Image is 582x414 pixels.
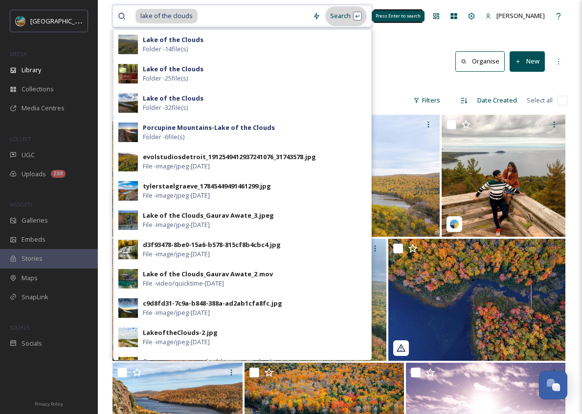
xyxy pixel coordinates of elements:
span: [PERSON_NAME] [496,11,545,20]
img: peachyandpumpkinsbucketlist_17918834488492387.jpg [442,115,565,237]
span: Embeds [22,235,45,244]
div: c9d8fd31-7c9a-b848-388a-ad2ab1cfa8fc.jpg [143,299,282,308]
img: 38e806c1-2c61-47db-87d6-a3f373ed9f3b.jpg [118,269,138,289]
span: lake of the clouds [135,9,198,23]
span: Folder - 6 file(s) [143,132,184,142]
a: What's New [374,9,423,23]
strong: Lake of the Clouds [143,94,203,103]
a: Organise [455,51,510,71]
span: File - image/jpeg - [DATE] [143,191,210,200]
span: [GEOGRAPHIC_DATA][US_STATE] [30,16,126,25]
span: File - image/jpeg - [DATE] [143,249,210,259]
div: 288 [51,170,66,178]
span: Media Centres [22,103,65,113]
strong: Lake of the Clouds [143,64,203,73]
img: _kylehulse_1441561336266178259_390579380.jpg [388,239,565,361]
div: Lake of the Clouds_Gaurav Awate_3.jpeg [143,211,274,220]
div: LakeoftheClouds-2.jpg [143,328,218,337]
div: tylerstaelgraeve_17845449491461299.jpg [143,182,271,191]
span: Collections [22,84,54,94]
span: Socials [22,339,42,348]
span: Stories [22,254,43,263]
span: File - image/jpeg - [DATE] [143,308,210,317]
span: Uploads [22,169,46,179]
div: Press Enter to search [372,11,425,21]
span: Folder - 25 file(s) [143,74,188,83]
span: File - image/jpeg - [DATE] [143,337,210,347]
img: evolstudiosdetroit_1912549412937241076_31743578.jpg [112,115,275,237]
span: UGC [22,150,35,160]
div: Date Created [472,91,522,110]
a: [PERSON_NAME] [480,6,550,25]
span: Maps [22,273,38,283]
span: SnapLink [22,292,48,302]
span: Library [22,65,41,75]
span: SOCIALS [10,324,29,331]
img: af752845-32a1-4f25-ad75-096da8993975.jpg [118,210,138,230]
span: WIDGETS [10,201,32,208]
img: 23421e6d-62f2-4b7f-b9ae-f1b215b9b397.jpg [118,181,138,201]
span: Galleries [22,216,48,225]
span: COLLECT [10,135,31,143]
div: evolstudiosdetroit_1912549412937241076_31743578.jpg [143,152,316,162]
button: Organise [455,51,505,71]
span: MEDIA [10,50,27,58]
span: 95 file s [112,96,132,105]
button: New [510,51,545,71]
span: Folder - 14 file(s) [143,44,188,54]
a: Privacy Policy [35,397,63,409]
span: File - video/quicktime - [DATE] [143,279,224,288]
span: File - image/jpeg - [DATE] [143,220,210,229]
img: a051f01d-3148-43c6-ac72-8242a4d72f6f.jpg [118,64,138,83]
img: 172a1c48-aae5-4f02-88a7-de5c37ea90f7.jpg [118,123,138,142]
img: b128c389-9e06-4020-bad7-0185659a0a36.jpg [118,240,138,259]
span: Folder - 32 file(s) [143,103,188,112]
img: snapsea-logo.png [449,219,459,229]
div: d3f93478-8be0-15a6-b578-815cf8b4cbc4.jpg [143,240,281,249]
strong: Porcupine Mountains-Lake of the Clouds [143,123,275,132]
div: Lake of the Clouds_Gaurav Awate_2.mov [143,269,273,279]
button: Open Chat [539,371,567,399]
img: e050dad3-b1d6-4268-8976-e52ffd87d1e3.jpg [118,328,138,347]
img: thumbnail [112,239,207,361]
img: 401a4b41-e321-47fb-a3fd-ba8738f5e6f7.jpg [118,35,138,54]
img: dfbb65cd-f7a4-442c-96a1-e697bde8326e.jpg [118,152,138,171]
img: aeb2fc17-1676-4ce0-a128-5778c48d871c.jpg [118,357,138,376]
div: Search [325,6,367,25]
div: f9393c10-0ec2-a245-b1dd-9c5473e84d67.jpg [143,357,280,367]
img: 41f6ec19-e45c-42fc-958c-8ffcac51443a.jpg [118,93,138,113]
span: Privacy Policy [35,401,63,407]
span: Select all [527,96,553,105]
img: Snapsea%20Profile.jpg [16,16,25,26]
strong: Lake of the Clouds [143,35,203,44]
img: e3d9af3c-8d20-4e2a-bae5-342f3d9dbfd7.jpg [118,298,138,318]
span: File - image/jpeg - [DATE] [143,162,210,171]
div: Filters [408,91,445,110]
